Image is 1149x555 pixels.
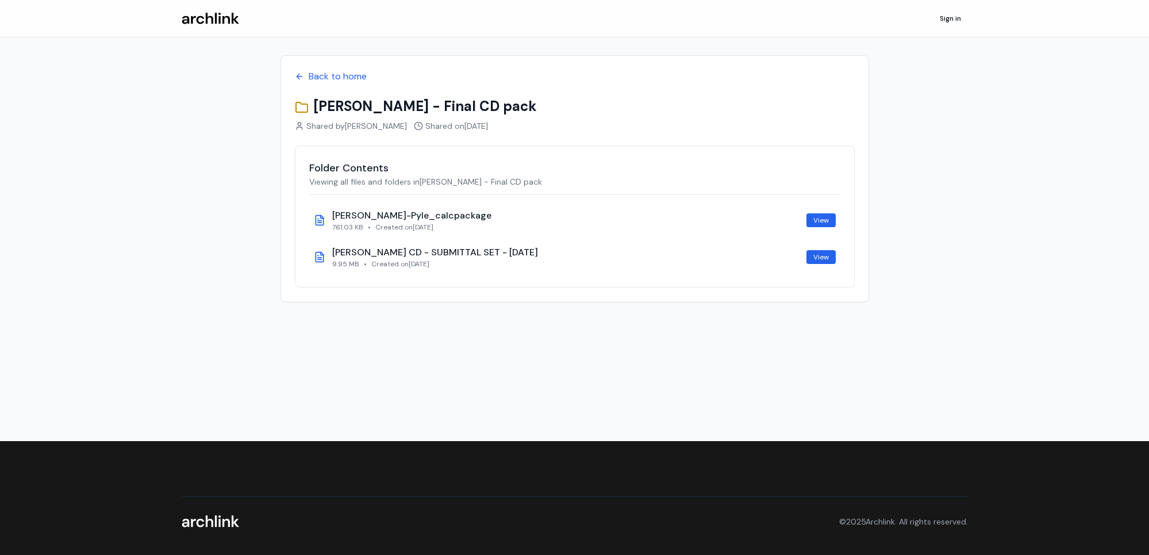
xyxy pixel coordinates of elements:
span: • [368,223,371,232]
span: Created on [DATE] [371,259,429,269]
span: • [364,259,367,269]
span: Shared by [PERSON_NAME] [306,120,407,132]
span: Created on [DATE] [375,223,433,232]
p: © 2025 Archlink. All rights reserved. [839,516,968,527]
a: View [806,250,836,264]
span: 9.95 MB [332,259,359,269]
img: Archlink [182,515,239,527]
span: 761.03 KB [332,223,363,232]
a: Back to home [295,70,855,83]
p: Viewing all files and folders in [PERSON_NAME] - Final CD pack [309,176,840,187]
div: [PERSON_NAME] CD - SUBMITTAL SET - [DATE] [332,246,802,259]
a: Sign in [933,9,968,28]
img: Archlink [182,13,239,25]
a: View [806,213,836,227]
h1: [PERSON_NAME] - Final CD pack [295,97,855,116]
div: [PERSON_NAME]-Pyle_calcpackage [332,209,802,223]
span: Shared on [DATE] [425,120,488,132]
h2: Folder Contents [309,160,840,176]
